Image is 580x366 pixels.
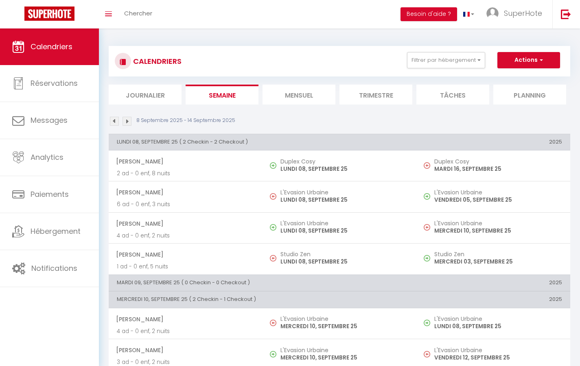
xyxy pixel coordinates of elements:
p: LUNDI 08, SEPTEMBRE 25 [280,227,408,235]
p: 4 ad - 0 enf, 2 nuits [117,231,254,240]
button: Ouvrir le widget de chat LiveChat [7,3,31,28]
h5: L'Evasion Urbaine [280,220,408,227]
span: Calendriers [31,41,72,52]
img: NO IMAGE [424,255,430,261]
p: 4 ad - 0 enf, 2 nuits [117,327,254,335]
span: Analytics [31,152,63,162]
p: MARDI 16, SEPTEMBRE 25 [434,165,562,173]
li: Semaine [186,85,258,105]
img: NO IMAGE [270,320,276,326]
h5: L'Evasion Urbaine [434,316,562,322]
li: Trimestre [339,85,412,105]
h5: L'Evasion Urbaine [434,220,562,227]
th: 2025 [416,134,570,150]
span: Réservations [31,78,78,88]
span: [PERSON_NAME] [116,154,254,169]
span: [PERSON_NAME] [116,247,254,262]
span: [PERSON_NAME] [116,185,254,200]
p: LUNDI 08, SEPTEMBRE 25 [280,257,408,266]
p: VENDREDI 12, SEPTEMBRE 25 [434,353,562,362]
th: LUNDI 08, SEPTEMBRE 25 ( 2 Checkin - 2 Checkout ) [109,134,416,150]
li: Tâches [416,85,489,105]
span: Messages [31,115,68,125]
h5: Duplex Cosy [434,158,562,165]
h5: L'Evasion Urbaine [280,316,408,322]
span: Chercher [124,9,152,17]
h5: L'Evasion Urbaine [280,347,408,353]
button: Filtrer par hébergement [407,52,485,68]
h5: L'Evasion Urbaine [280,189,408,196]
p: LUNDI 08, SEPTEMBRE 25 [280,165,408,173]
li: Planning [493,85,566,105]
h5: Studio Zen [434,251,562,257]
img: NO IMAGE [424,320,430,326]
li: Mensuel [263,85,335,105]
p: 2 ad - 0 enf, 8 nuits [117,169,254,178]
span: Notifications [31,263,77,273]
p: LUNDI 08, SEPTEMBRE 25 [434,322,562,331]
span: Paiements [31,189,69,199]
h5: Duplex Cosy [280,158,408,165]
span: SuperHote [504,8,542,18]
h3: CALENDRIERS [131,52,182,70]
img: NO IMAGE [424,351,430,357]
span: [PERSON_NAME] [116,216,254,231]
h5: L'Evasion Urbaine [434,189,562,196]
img: NO IMAGE [424,193,430,200]
img: NO IMAGE [270,255,276,261]
button: Actions [497,52,560,68]
span: [PERSON_NAME] [116,342,254,358]
p: MERCREDI 10, SEPTEMBRE 25 [280,353,408,362]
span: Hébergement [31,226,81,236]
button: Besoin d'aide ? [401,7,457,21]
p: MERCREDI 10, SEPTEMBRE 25 [280,322,408,331]
li: Journalier [109,85,182,105]
img: ... [486,7,499,20]
h5: Studio Zen [280,251,408,257]
th: 2025 [416,292,570,308]
img: logout [561,9,571,19]
th: MARDI 09, SEPTEMBRE 25 ( 0 Checkin - 0 Checkout ) [109,274,416,291]
p: LUNDI 08, SEPTEMBRE 25 [280,196,408,204]
p: 8 Septembre 2025 - 14 Septembre 2025 [136,117,235,124]
img: NO IMAGE [424,162,430,169]
p: VENDREDI 05, SEPTEMBRE 25 [434,196,562,204]
img: NO IMAGE [270,193,276,200]
th: 2025 [416,274,570,291]
p: MERCREDI 03, SEPTEMBRE 25 [434,257,562,266]
img: NO IMAGE [424,224,430,231]
span: [PERSON_NAME] [116,312,254,327]
h5: L'Evasion Urbaine [434,347,562,353]
p: MERCREDI 10, SEPTEMBRE 25 [434,227,562,235]
img: Super Booking [24,7,74,21]
th: MERCREDI 10, SEPTEMBRE 25 ( 2 Checkin - 1 Checkout ) [109,292,416,308]
p: 6 ad - 0 enf, 3 nuits [117,200,254,209]
p: 1 ad - 0 enf, 5 nuits [117,262,254,271]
